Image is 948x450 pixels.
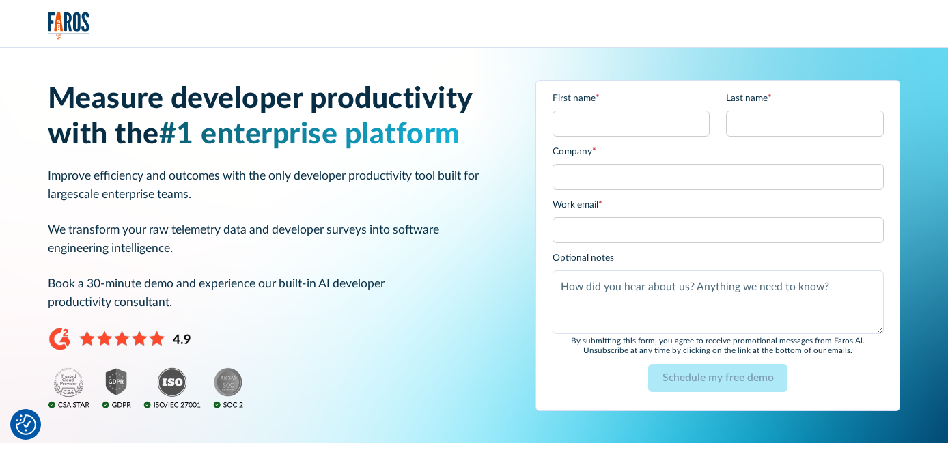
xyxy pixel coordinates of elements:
[48,327,191,351] img: 4.9 stars on G2
[648,364,787,392] input: Schedule my free demo
[16,414,36,435] img: Revisit consent button
[553,145,884,158] label: Company
[553,337,884,356] div: By submitting this form, you agree to receive promotional messages from Faros Al. Unsubscribe at ...
[553,92,884,400] form: Email Form
[48,12,90,39] a: home
[48,167,503,311] p: Improve efficiency and outcomes with the only developer productivity tool built for largescale en...
[48,12,90,39] img: Logo of the analytics and reporting company Faros.
[553,92,710,105] label: First name
[553,198,884,212] label: Work email
[553,251,884,265] label: Optional notes
[48,367,243,410] img: ISO, GDPR, SOC2, and CSA Star compliance badges
[48,81,503,152] h1: Measure developer productivity with the
[16,414,36,435] button: Cookie Settings
[159,119,460,149] span: #1 enterprise platform
[726,92,884,105] label: Last name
